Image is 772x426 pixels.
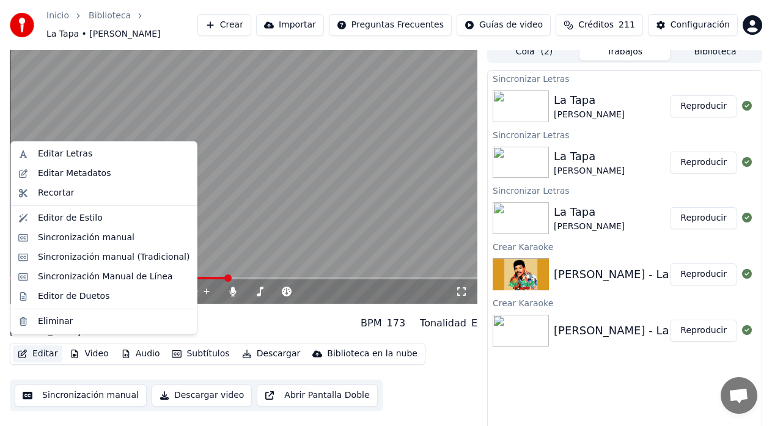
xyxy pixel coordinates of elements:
button: Reproducir [670,263,737,285]
button: Trabajos [579,43,670,61]
div: Editar Letras [38,148,92,160]
span: Créditos [578,19,614,31]
div: Crear Karaoke [488,239,762,254]
button: Guías de video [457,14,551,36]
div: [PERSON_NAME] [10,326,81,338]
div: E [471,316,477,331]
button: Audio [116,345,165,362]
button: Configuración [648,14,738,36]
div: Editar Metadatos [38,167,111,180]
div: Sincronizar Letras [488,127,762,142]
button: Reproducir [670,320,737,342]
div: Sincronización manual [38,232,134,244]
a: Inicio [46,10,69,22]
button: Cola [489,43,579,61]
div: La Tapa [554,204,625,221]
button: Créditos211 [556,14,643,36]
button: Reproducir [670,95,737,117]
button: Reproducir [670,152,737,174]
div: La Tapa [554,92,625,109]
div: La Tapa [554,148,625,165]
div: Editor de Duetos [38,290,109,303]
span: ( 2 ) [540,46,553,58]
span: 211 [619,19,635,31]
div: BPM [361,316,381,331]
div: La Tapa [10,309,81,326]
div: Editor de Estilo [38,212,103,224]
div: Eliminar [38,315,73,328]
button: Importar [256,14,324,36]
img: youka [10,13,34,37]
span: La Tapa • [PERSON_NAME] [46,28,161,40]
button: Biblioteca [670,43,760,61]
div: Recortar [38,187,75,199]
button: Editar [13,345,62,362]
button: Descargar [237,345,306,362]
div: Sincronización manual (Tradicional) [38,251,189,263]
div: Biblioteca en la nube [327,348,417,360]
div: Sincronización Manual de Línea [38,271,173,283]
div: [PERSON_NAME] [554,221,625,233]
div: [PERSON_NAME] - La Tapa [554,266,698,283]
button: Preguntas Frecuentes [329,14,452,36]
button: Subtítulos [167,345,234,362]
div: [PERSON_NAME] [554,109,625,121]
button: Sincronización manual [15,384,147,406]
button: Abrir Pantalla Doble [257,384,377,406]
div: [PERSON_NAME] - La Tapa [554,322,698,339]
button: Video [65,345,113,362]
button: Descargar video [152,384,252,406]
div: 173 [387,316,406,331]
div: Sincronizar Letras [488,71,762,86]
div: Tonalidad [420,316,466,331]
div: Sincronizar Letras [488,183,762,197]
div: [PERSON_NAME] [554,165,625,177]
nav: breadcrumb [46,10,197,40]
div: Chat abierto [721,377,757,414]
div: Crear Karaoke [488,295,762,310]
button: Reproducir [670,207,737,229]
div: Configuración [671,19,730,31]
a: Biblioteca [89,10,131,22]
button: Crear [197,14,251,36]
